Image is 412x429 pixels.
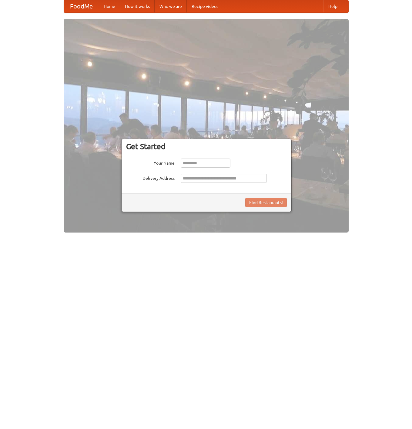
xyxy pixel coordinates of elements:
[126,159,175,166] label: Your Name
[323,0,342,12] a: Help
[155,0,187,12] a: Who we are
[187,0,223,12] a: Recipe videos
[126,174,175,181] label: Delivery Address
[245,198,287,207] button: Find Restaurants!
[120,0,155,12] a: How it works
[126,142,287,151] h3: Get Started
[99,0,120,12] a: Home
[64,0,99,12] a: FoodMe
